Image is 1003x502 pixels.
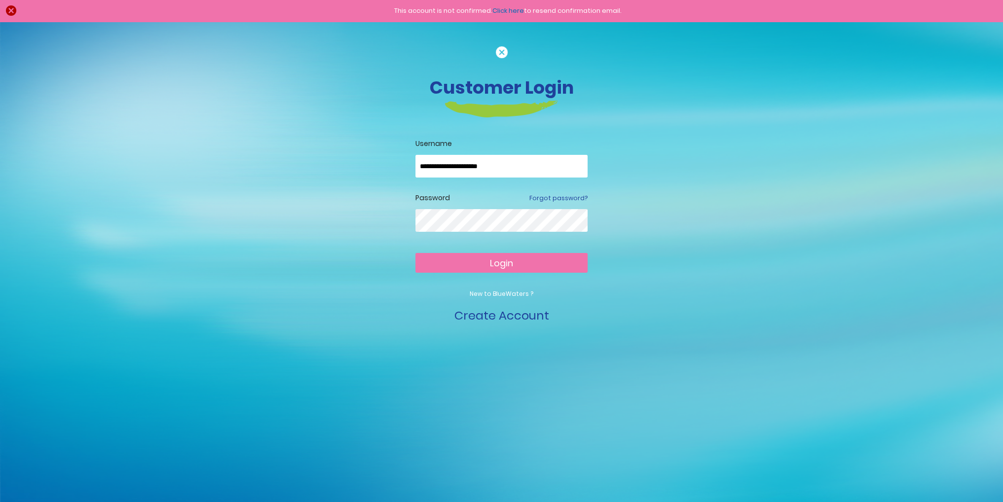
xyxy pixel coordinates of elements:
a: Forgot password? [529,194,588,203]
button: Login [415,253,588,273]
span: Login [490,257,513,269]
h3: Customer Login [228,77,776,98]
p: New to BlueWaters ? [415,289,588,298]
div: This account is not confirmed. to resend confirmation email. [22,6,993,16]
img: cancel [496,46,508,58]
label: Password [415,193,450,203]
a: Create Account [454,307,549,323]
label: Username [415,139,588,149]
img: login-heading-border.png [445,101,558,117]
a: Click here [492,6,524,15]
